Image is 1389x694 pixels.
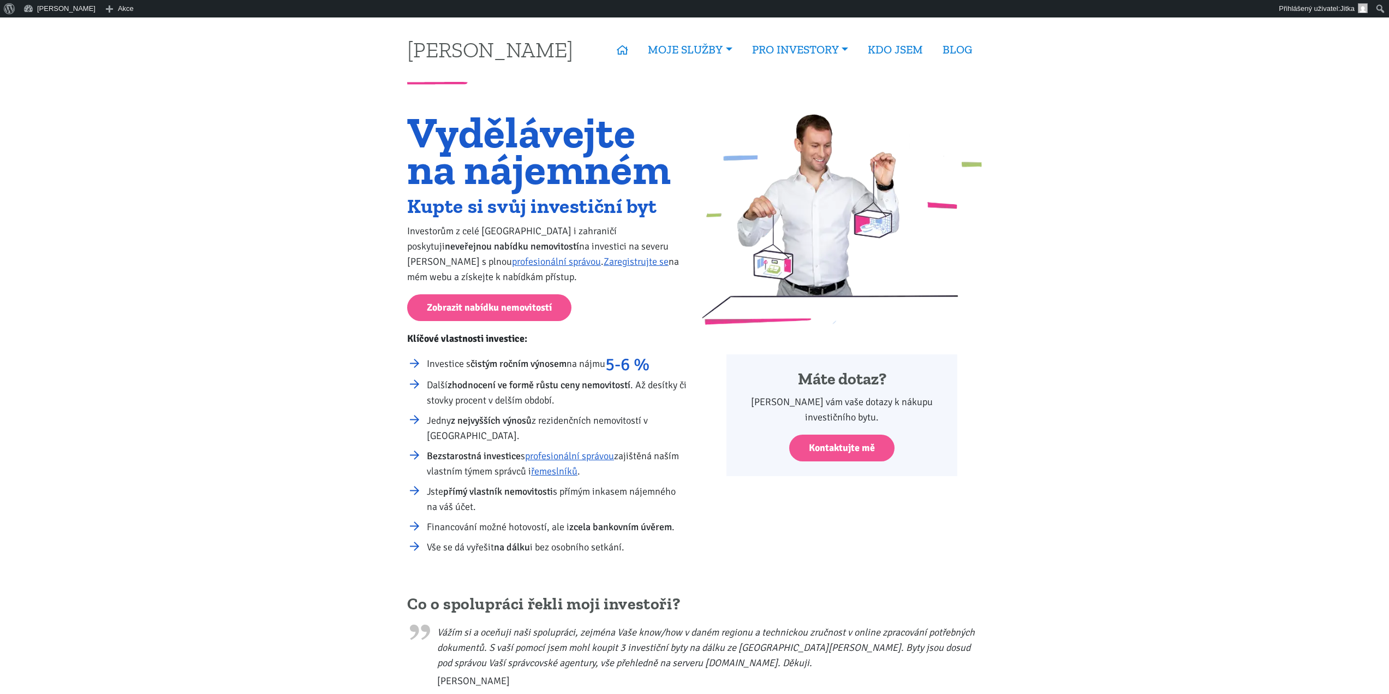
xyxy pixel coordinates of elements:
a: BLOG [933,37,982,62]
h2: Kupte si svůj investiční byt [407,197,687,215]
a: Kontaktujte mě [789,435,895,461]
span: Jitka [1340,4,1355,13]
a: profesionální správou [525,450,614,462]
a: profesionální správou [512,256,601,268]
li: Jste s přímým inkasem nájemného na váš účet. [427,484,687,514]
h4: Máte dotaz? [741,369,943,390]
p: Investorům z celé [GEOGRAPHIC_DATA] i zahraničí poskytuji na investici na severu [PERSON_NAME] s ... [407,223,687,284]
li: Vše se dá vyřešit i bez osobního setkání. [427,539,687,555]
strong: přímý vlastník nemovitosti [443,485,553,497]
strong: Bezstarostná investice [427,450,521,462]
a: PRO INVESTORY [742,37,858,62]
strong: 5-6 % [605,354,649,375]
p: [PERSON_NAME] vám vaše dotazy k nákupu investičního bytu. [741,394,943,425]
li: Investice s na nájmu [427,356,687,372]
strong: zcela bankovním úvěrem [569,521,672,533]
span: [PERSON_NAME] [437,673,982,689]
a: KDO JSEM [858,37,933,62]
li: Financování možné hotovostí, ale i . [427,519,687,535]
li: Další . Až desítky či stovky procent v delším období. [427,377,687,408]
a: řemeslníků [531,465,577,477]
h1: Vydělávejte na nájemném [407,114,687,187]
strong: zhodnocení ve formě růstu ceny nemovitostí [448,379,630,391]
h2: Co o spolupráci řekli moji investoři? [407,594,982,615]
strong: čistým ročním výnosem [470,358,567,370]
strong: z nejvyšších výnosů [451,414,532,426]
a: [PERSON_NAME] [407,39,573,60]
p: Klíčové vlastnosti investice: [407,331,687,346]
strong: na dálku [494,541,530,553]
strong: neveřejnou nabídku nemovitostí [445,240,579,252]
a: Zaregistrujte se [604,256,669,268]
blockquote: Vážím si a oceňuji naši spolupráci, zejména Vaše know/how v daném regionu a technickou zručnost v... [407,619,982,689]
a: Zobrazit nabídku nemovitostí [407,294,571,321]
a: MOJE SLUŽBY [638,37,742,62]
li: Jedny z rezidenčních nemovitostí v [GEOGRAPHIC_DATA]. [427,413,687,443]
li: s zajištěná naším vlastním týmem správců i . [427,448,687,479]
